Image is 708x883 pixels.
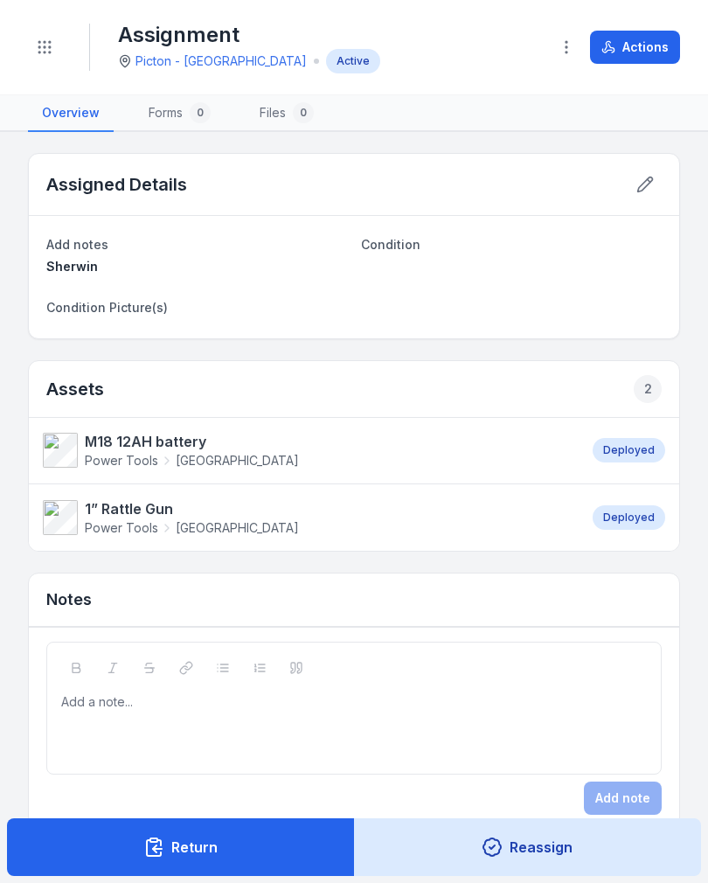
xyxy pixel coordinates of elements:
[85,498,299,519] strong: 1” Rattle Gun
[190,102,211,123] div: 0
[326,49,380,73] div: Active
[176,452,299,469] span: [GEOGRAPHIC_DATA]
[85,452,158,469] span: Power Tools
[46,259,98,274] span: Sherwin
[176,519,299,537] span: [GEOGRAPHIC_DATA]
[590,31,680,64] button: Actions
[593,438,665,462] div: Deployed
[43,431,575,469] a: M18 12AH batteryPower Tools[GEOGRAPHIC_DATA]
[361,237,420,252] span: Condition
[85,519,158,537] span: Power Tools
[246,95,328,132] a: Files0
[46,172,187,197] h2: Assigned Details
[85,431,299,452] strong: M18 12AH battery
[634,375,662,403] div: 2
[46,588,92,612] h3: Notes
[354,818,702,876] button: Reassign
[118,21,380,49] h1: Assignment
[46,375,662,403] h2: Assets
[593,505,665,530] div: Deployed
[135,95,225,132] a: Forms0
[46,237,108,252] span: Add notes
[28,95,114,132] a: Overview
[293,102,314,123] div: 0
[7,818,355,876] button: Return
[135,52,307,70] a: Picton - [GEOGRAPHIC_DATA]
[28,31,61,64] button: Toggle navigation
[43,498,575,537] a: 1” Rattle GunPower Tools[GEOGRAPHIC_DATA]
[46,300,168,315] span: Condition Picture(s)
